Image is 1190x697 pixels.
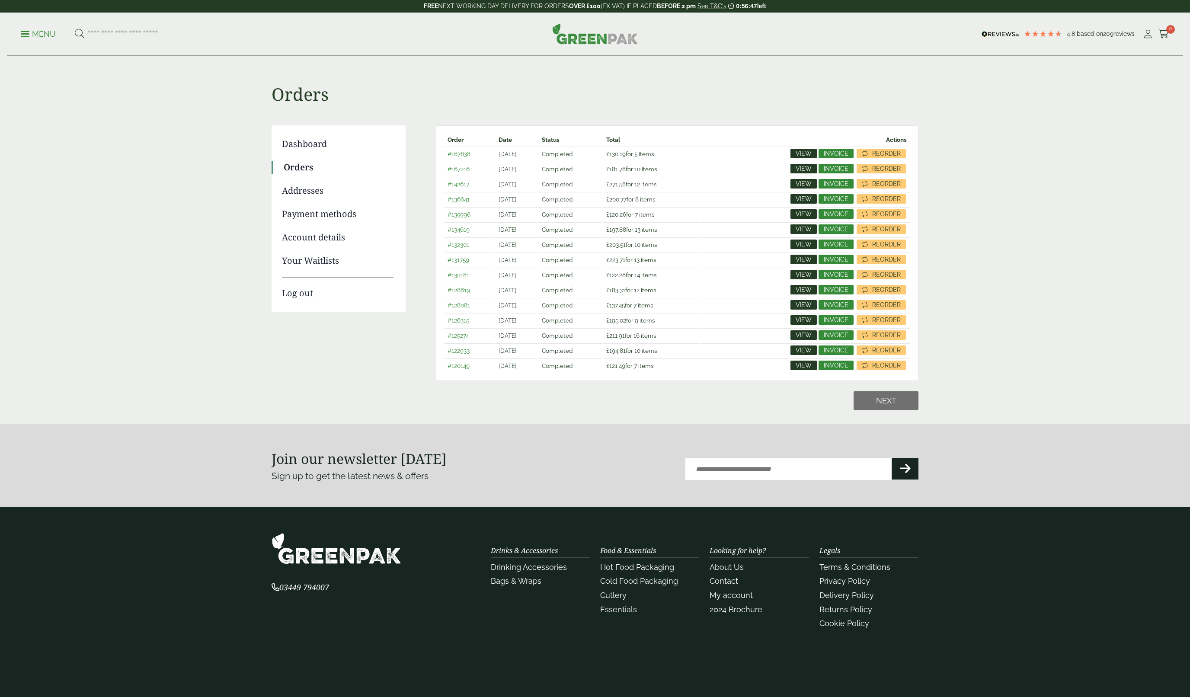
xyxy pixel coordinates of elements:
[857,164,906,173] a: Reorder
[1166,25,1175,34] span: 0
[499,181,517,188] time: [DATE]
[857,255,906,264] a: Reorder
[272,469,563,483] p: Sign up to get the latest news & offers
[606,166,609,173] span: £
[21,29,56,38] a: Menu
[606,317,626,324] span: 195.02
[282,208,393,221] a: Payment methods
[872,256,901,262] span: Reorder
[499,287,517,294] time: [DATE]
[538,192,602,206] td: Completed
[819,576,870,585] a: Privacy Policy
[282,137,393,150] a: Dashboard
[538,222,602,237] td: Completed
[796,347,812,353] span: View
[606,196,609,203] span: £
[790,361,817,370] a: View
[606,181,609,188] span: £
[606,226,626,233] span: 197.88
[857,240,906,249] a: Reorder
[1158,28,1169,41] a: 0
[790,255,817,264] a: View
[600,605,637,614] a: Essentials
[790,345,817,355] a: View
[790,285,817,294] a: View
[824,256,848,262] span: Invoice
[538,253,602,267] td: Completed
[538,237,602,252] td: Completed
[499,302,517,309] time: [DATE]
[538,147,602,161] td: Completed
[819,330,854,340] a: Invoice
[606,347,626,354] span: 194.81
[448,211,470,218] a: #135996
[796,226,812,232] span: View
[21,29,56,39] p: Menu
[606,150,626,157] span: 130.19
[606,256,609,263] span: £
[872,150,901,157] span: Reorder
[272,584,329,592] a: 03449 794007
[448,362,470,369] a: #120149
[819,619,869,628] a: Cookie Policy
[790,330,817,340] a: View
[603,192,701,206] td: for 8 items
[819,285,854,294] a: Invoice
[872,211,901,217] span: Reorder
[819,345,854,355] a: Invoice
[606,317,609,324] span: £
[603,162,701,176] td: for 10 items
[657,3,696,10] strong: BEFORE 2 pm
[824,287,848,293] span: Invoice
[538,177,602,191] td: Completed
[790,164,817,173] a: View
[710,591,753,600] a: My account
[499,166,517,173] time: [DATE]
[819,240,854,249] a: Invoice
[824,150,848,157] span: Invoice
[499,317,517,324] time: [DATE]
[710,605,762,614] a: 2024 Brochure
[819,224,854,234] a: Invoice
[424,3,438,10] strong: FREE
[603,343,701,358] td: for 10 items
[282,278,393,300] a: Log out
[499,347,517,354] time: [DATE]
[819,315,854,325] a: Invoice
[448,302,470,309] a: #128081
[606,136,620,143] span: Total
[448,241,469,248] a: #132301
[606,347,609,354] span: £
[824,226,848,232] span: Invoice
[448,272,469,278] a: #130181
[824,211,848,217] span: Invoice
[499,241,517,248] time: [DATE]
[824,362,848,368] span: Invoice
[819,255,854,264] a: Invoice
[603,268,701,282] td: for 14 items
[272,533,401,564] img: GreenPak Supplies
[819,164,854,173] a: Invoice
[603,283,701,297] td: for 12 items
[272,56,918,105] h1: Orders
[710,563,744,572] a: About Us
[603,222,701,237] td: for 13 items
[796,362,812,368] span: View
[819,179,854,189] a: Invoice
[857,315,906,325] a: Reorder
[736,3,757,10] span: 0:56:47
[872,317,901,323] span: Reorder
[796,211,812,217] span: View
[824,166,848,172] span: Invoice
[603,237,701,252] td: for 10 items
[603,253,701,267] td: for 13 items
[606,241,626,248] span: 203.51
[538,207,602,221] td: Completed
[284,161,393,174] a: Orders
[448,347,470,354] a: #122933
[819,194,854,204] a: Invoice
[854,391,918,410] a: Next
[448,256,469,263] a: #131759
[538,343,602,358] td: Completed
[448,136,464,143] span: Order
